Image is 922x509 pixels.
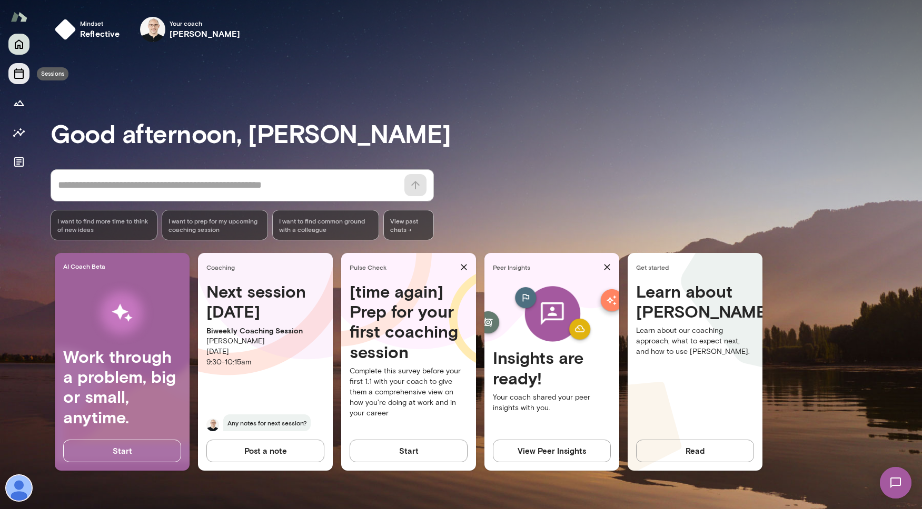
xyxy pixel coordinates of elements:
[55,19,76,40] img: mindset
[8,93,29,114] button: Growth Plan
[206,263,329,271] span: Coaching
[206,357,324,368] p: 9:30 - 10:15am
[493,392,611,413] p: Your coach shared your peer insights with you.
[206,281,324,322] h4: Next session [DATE]
[206,347,324,357] p: [DATE]
[8,34,29,55] button: Home
[636,440,754,462] button: Read
[51,13,128,46] button: Mindsetreflective
[493,440,611,462] button: View Peer Insights
[37,67,68,80] div: Sessions
[8,151,29,172] button: Documents
[170,19,241,27] span: Your coach
[206,440,324,462] button: Post a note
[8,63,29,84] button: Sessions
[51,118,922,148] h3: Good afternoon, [PERSON_NAME]
[133,13,248,46] div: Michael Wilson Your coach[PERSON_NAME]
[80,27,120,40] h6: reflective
[272,210,379,240] div: I want to find common ground with a colleague
[493,263,599,271] span: Peer Insights
[350,366,468,419] p: Complete this survey before your first 1:1 with your coach to give them a comprehensive view on h...
[206,325,324,336] p: Biweekly Coaching Session
[51,210,157,240] div: I want to find more time to think of new ideas
[162,210,269,240] div: I want to prep for my upcoming coaching session
[75,280,169,347] img: AI Workflows
[170,27,241,40] h6: [PERSON_NAME]
[636,281,754,322] h4: Learn about [PERSON_NAME]
[57,217,151,233] span: I want to find more time to think of new ideas
[63,347,181,427] h4: Work through a problem, big or small, anytime.
[206,419,219,431] img: Michael
[8,122,29,143] button: Insights
[11,7,27,27] img: Mento
[636,325,754,357] p: Learn about our coaching approach, what to expect next, and how to use [PERSON_NAME].
[501,281,603,348] img: peer-insights
[6,475,32,501] img: Tony Peck
[350,440,468,462] button: Start
[206,336,324,347] p: [PERSON_NAME]
[493,348,611,388] h4: Insights are ready!
[383,210,434,240] span: View past chats ->
[80,19,120,27] span: Mindset
[63,440,181,462] button: Start
[223,414,311,431] span: Any notes for next session?
[350,263,456,271] span: Pulse Check
[63,262,185,270] span: AI Coach Beta
[636,263,758,271] span: Get started
[350,281,468,362] h4: [time again] Prep for your first coaching session
[140,17,165,42] img: Michael Wilson
[279,217,372,233] span: I want to find common ground with a colleague
[168,217,262,233] span: I want to prep for my upcoming coaching session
